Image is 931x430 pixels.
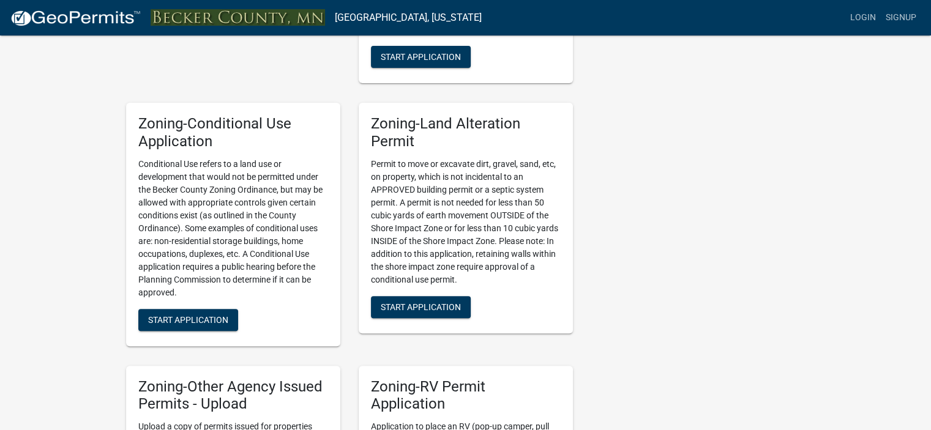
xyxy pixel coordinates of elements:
a: Login [845,6,881,29]
span: Start Application [381,51,461,61]
button: Start Application [371,296,471,318]
a: Signup [881,6,921,29]
p: Permit to move or excavate dirt, gravel, sand, etc, on property, which is not incidental to an AP... [371,158,561,286]
a: [GEOGRAPHIC_DATA], [US_STATE] [335,7,482,28]
p: Conditional Use refers to a land use or development that would not be permitted under the Becker ... [138,158,328,299]
button: Start Application [138,309,238,331]
span: Start Application [381,302,461,311]
span: Start Application [148,314,228,324]
h5: Zoning-RV Permit Application [371,378,561,413]
img: Becker County, Minnesota [151,9,325,26]
h5: Zoning-Other Agency Issued Permits - Upload [138,378,328,413]
h5: Zoning-Land Alteration Permit [371,115,561,150]
h5: Zoning-Conditional Use Application [138,115,328,150]
button: Start Application [371,46,471,68]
